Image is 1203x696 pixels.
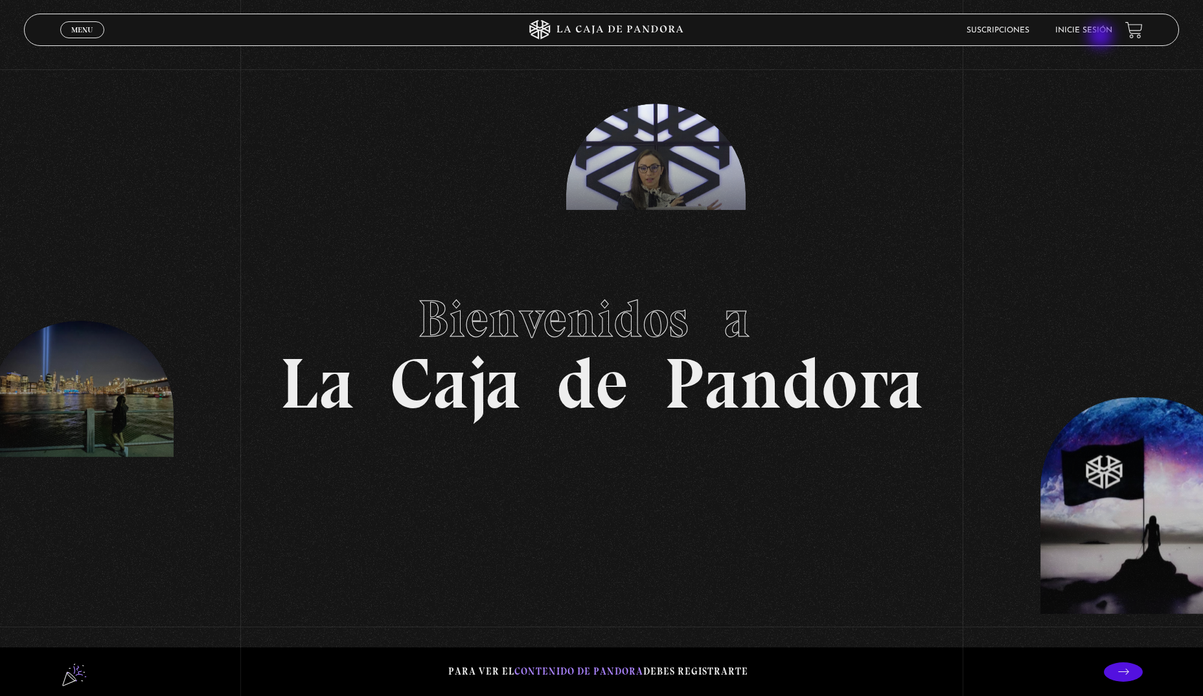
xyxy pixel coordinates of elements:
[967,27,1029,34] a: Suscripciones
[418,288,786,350] span: Bienvenidos a
[1125,21,1143,39] a: View your shopping cart
[448,663,748,680] p: Para ver el debes registrarte
[67,37,98,46] span: Cerrar
[514,666,643,677] span: contenido de Pandora
[280,277,923,419] h1: La Caja de Pandora
[1055,27,1112,34] a: Inicie sesión
[71,26,93,34] span: Menu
